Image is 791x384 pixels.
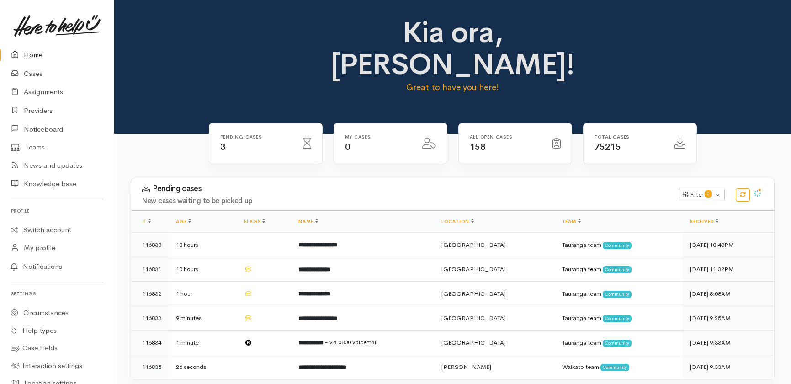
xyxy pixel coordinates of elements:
[169,282,237,306] td: 1 hour
[595,134,664,139] h6: Total cases
[555,233,683,257] td: Tauranga team
[298,219,318,224] a: Name
[441,314,506,322] span: [GEOGRAPHIC_DATA]
[169,257,237,282] td: 10 hours
[555,282,683,306] td: Tauranga team
[683,331,774,355] td: [DATE] 9:33AM
[441,339,506,347] span: [GEOGRAPHIC_DATA]
[441,241,506,249] span: [GEOGRAPHIC_DATA]
[555,306,683,331] td: Tauranga team
[470,134,541,139] h6: All Open cases
[169,233,237,257] td: 10 hours
[131,306,169,331] td: 116833
[169,331,237,355] td: 1 minute
[600,364,629,371] span: Community
[441,265,506,273] span: [GEOGRAPHIC_DATA]
[169,306,237,331] td: 9 minutes
[220,141,226,153] span: 3
[603,242,632,249] span: Community
[555,331,683,355] td: Tauranga team
[345,141,350,153] span: 0
[441,363,491,371] span: [PERSON_NAME]
[603,340,632,347] span: Community
[705,190,712,197] span: 0
[603,266,632,273] span: Community
[294,16,611,81] h1: Kia ora, [PERSON_NAME]!
[683,257,774,282] td: [DATE] 11:32PM
[244,219,265,224] a: Flags
[131,233,169,257] td: 116830
[131,331,169,355] td: 116834
[345,134,411,139] h6: My cases
[325,338,377,346] span: - via 0800 voicemail
[142,184,668,193] h3: Pending cases
[679,188,725,202] button: Filter0
[683,306,774,331] td: [DATE] 9:25AM
[220,134,292,139] h6: Pending cases
[142,219,151,224] a: #
[131,355,169,379] td: 116835
[169,355,237,379] td: 26 seconds
[603,291,632,298] span: Community
[441,290,506,298] span: [GEOGRAPHIC_DATA]
[441,219,474,224] a: Location
[131,257,169,282] td: 116831
[555,257,683,282] td: Tauranga team
[294,81,611,94] p: Great to have you here!
[11,288,103,300] h6: Settings
[470,141,486,153] span: 158
[131,282,169,306] td: 116832
[683,233,774,257] td: [DATE] 10:48PM
[595,141,621,153] span: 75215
[555,355,683,379] td: Waikato team
[11,205,103,217] h6: Profile
[690,219,718,224] a: Received
[603,315,632,322] span: Community
[562,219,581,224] a: Team
[683,355,774,379] td: [DATE] 9:33AM
[142,197,668,205] h4: New cases waiting to be picked up
[176,219,191,224] a: Age
[683,282,774,306] td: [DATE] 8:08AM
